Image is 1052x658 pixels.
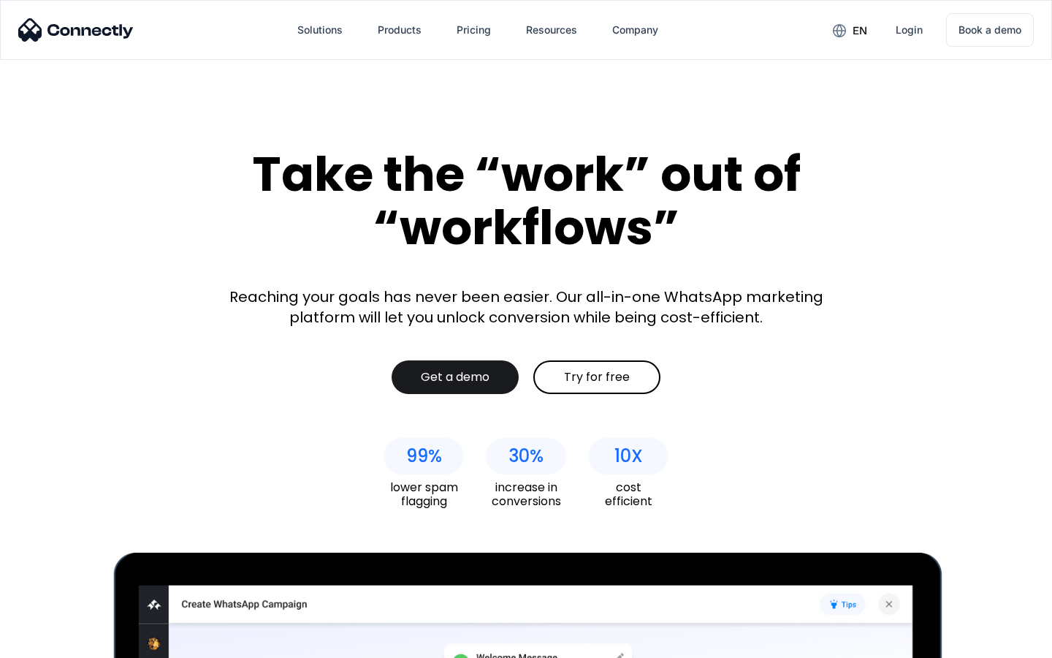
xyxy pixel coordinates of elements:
[526,20,577,40] div: Resources
[406,446,442,466] div: 99%
[297,20,343,40] div: Solutions
[445,12,503,48] a: Pricing
[18,18,134,42] img: Connectly Logo
[197,148,855,254] div: Take the “work” out of “workflows”
[508,446,544,466] div: 30%
[29,632,88,653] ul: Language list
[896,20,923,40] div: Login
[392,360,519,394] a: Get a demo
[384,480,464,508] div: lower spam flagging
[564,370,630,385] div: Try for free
[588,480,668,508] div: cost efficient
[946,13,1034,47] a: Book a demo
[884,12,934,48] a: Login
[378,20,422,40] div: Products
[219,287,833,328] div: Reaching your goals has never been easier. Our all-in-one WhatsApp marketing platform will let yo...
[853,20,867,41] div: en
[457,20,491,40] div: Pricing
[15,632,88,653] aside: Language selected: English
[421,370,489,385] div: Get a demo
[533,360,660,394] a: Try for free
[614,446,643,466] div: 10X
[486,480,566,508] div: increase in conversions
[612,20,658,40] div: Company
